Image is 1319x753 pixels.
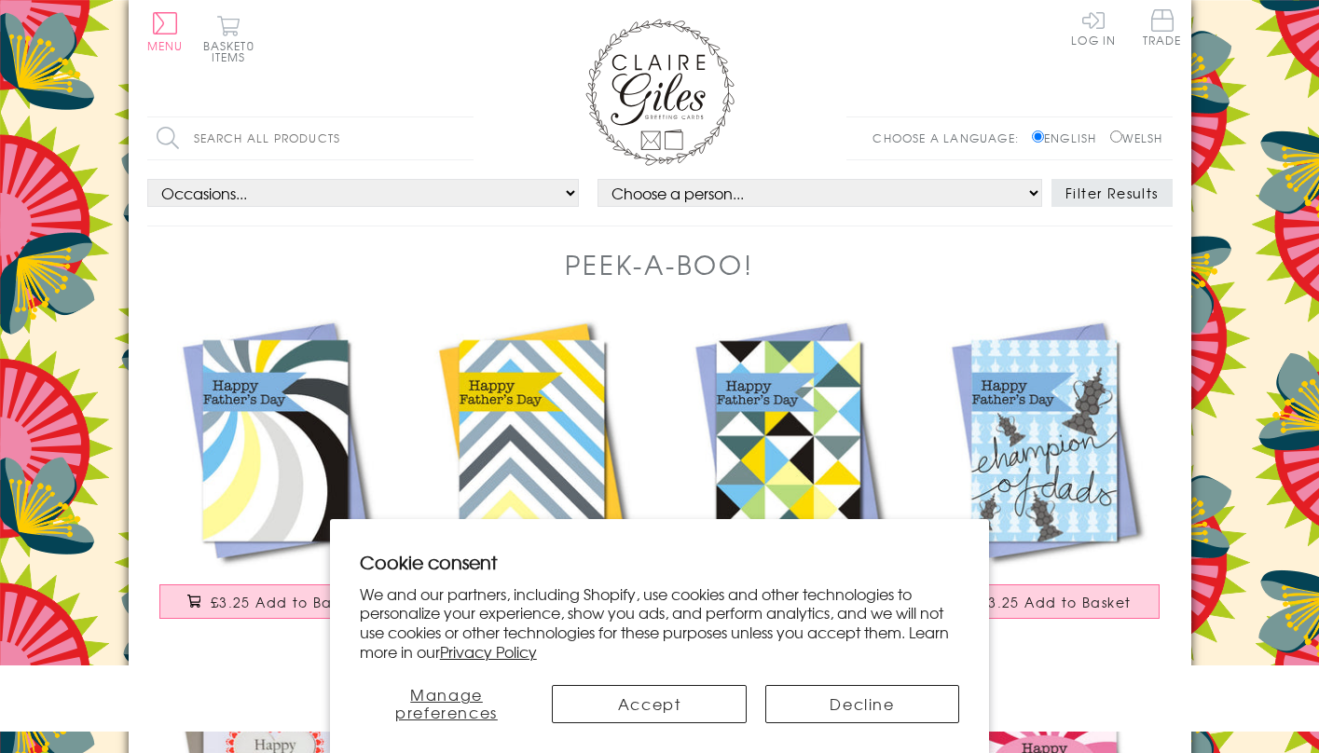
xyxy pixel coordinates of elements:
button: Decline [765,685,959,723]
button: Filter Results [1051,179,1173,207]
span: Manage preferences [395,683,498,723]
img: Father's Day Card, Cubes and Triangles, See through acetate window [660,311,916,570]
a: Privacy Policy [440,640,537,663]
span: £3.25 Add to Basket [211,593,363,611]
input: Welsh [1110,130,1122,143]
button: Basket0 items [203,15,254,62]
span: 0 items [212,37,254,65]
a: Father's Day Card, Spiral, Happy Father's Day, See through acetate window £3.25 Add to Basket [147,311,404,635]
img: Father's Day Card, Chevrons, Happy Father's Day, See through acetate window [404,311,660,570]
a: Father's Day Card, Cubes and Triangles, See through acetate window £3.25 Add to Basket [660,311,916,635]
label: English [1032,130,1106,146]
span: Menu [147,37,184,54]
button: £3.25 Add to Basket [928,584,1160,619]
button: £3.25 Add to Basket [159,584,391,619]
img: Father's Day Card, Champion, Happy Father's Day, See through acetate window [916,311,1173,570]
input: Search all products [147,117,474,159]
button: Menu [147,12,184,51]
button: Manage preferences [360,685,534,723]
input: English [1032,130,1044,143]
span: £3.25 Add to Basket [980,593,1132,611]
a: Log In [1071,9,1116,46]
h2: Cookie consent [360,549,960,575]
input: Search [455,117,474,159]
label: Welsh [1110,130,1163,146]
p: Choose a language: [872,130,1028,146]
a: Father's Day Card, Chevrons, Happy Father's Day, See through acetate window £3.25 Add to Basket [404,311,660,635]
h1: Peek-a-boo! [565,245,753,283]
p: We and our partners, including Shopify, use cookies and other technologies to personalize your ex... [360,584,960,662]
span: Trade [1143,9,1182,46]
img: Father's Day Card, Spiral, Happy Father's Day, See through acetate window [147,311,404,570]
img: Claire Giles Greetings Cards [585,19,735,166]
a: Father's Day Card, Champion, Happy Father's Day, See through acetate window £3.25 Add to Basket [916,311,1173,635]
button: Accept [552,685,746,723]
a: Trade [1143,9,1182,49]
